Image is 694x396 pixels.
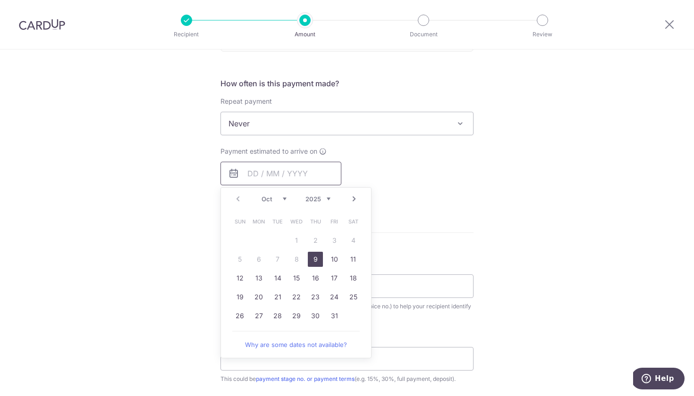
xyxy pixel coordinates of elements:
a: 14 [270,271,285,286]
a: 29 [289,308,304,323]
a: 16 [308,271,323,286]
span: Never [221,112,473,135]
a: 11 [346,252,361,267]
a: 9 [308,252,323,267]
a: 24 [327,289,342,305]
a: 12 [232,271,247,286]
a: 13 [251,271,266,286]
span: Payment estimated to arrive on [220,147,317,156]
a: 10 [327,252,342,267]
a: 17 [327,271,342,286]
span: Friday [327,214,342,229]
a: 19 [232,289,247,305]
a: 28 [270,308,285,323]
h5: How often is this payment made? [220,78,474,89]
p: Recipient [152,30,221,39]
a: 27 [251,308,266,323]
a: 30 [308,308,323,323]
iframe: Opens a widget where you can find more information [633,368,685,391]
p: Review [508,30,577,39]
a: 31 [327,308,342,323]
span: Wednesday [289,214,304,229]
span: Sunday [232,214,247,229]
a: 15 [289,271,304,286]
a: 25 [346,289,361,305]
span: Monday [251,214,266,229]
img: CardUp [19,19,65,30]
a: 26 [232,308,247,323]
a: payment stage no. or payment terms [256,375,355,382]
a: 21 [270,289,285,305]
p: Document [389,30,458,39]
a: 20 [251,289,266,305]
a: 18 [346,271,361,286]
p: Amount [270,30,340,39]
a: Why are some dates not available? [232,335,360,354]
span: Tuesday [270,214,285,229]
div: This could be (e.g. 15%, 30%, full payment, deposit). [220,374,474,384]
span: Thursday [308,214,323,229]
a: Next [348,193,360,205]
span: Saturday [346,214,361,229]
span: Never [220,112,474,135]
a: 22 [289,289,304,305]
input: DD / MM / YYYY [220,162,341,185]
a: 23 [308,289,323,305]
label: Repeat payment [220,97,272,106]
